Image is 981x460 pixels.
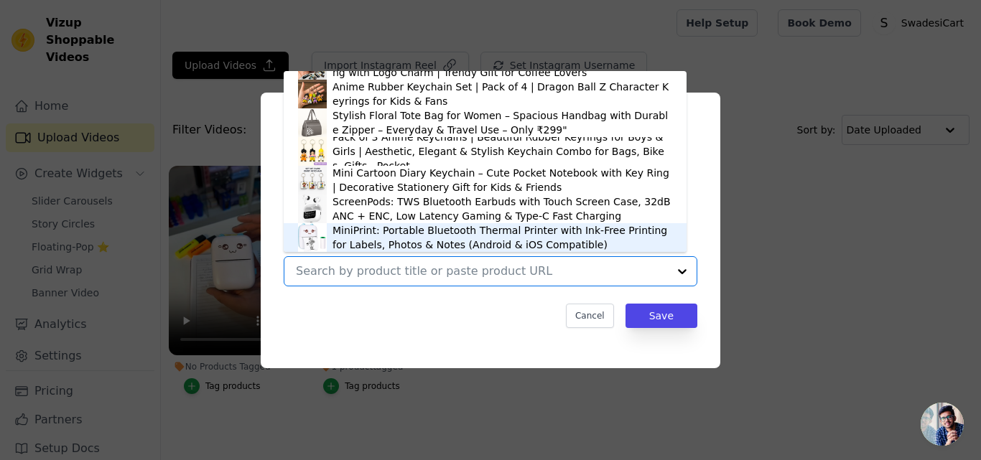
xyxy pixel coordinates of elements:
img: product thumbnail [298,137,327,166]
button: Save [626,304,697,328]
img: product thumbnail [298,166,327,194]
input: Search by product title or paste product URL [296,264,668,278]
img: product thumbnail [298,223,327,252]
div: Pack of 3 Anime Keychains | Beautiful Rubber Keyrings for Boys & Girls | Aesthetic, Elegant & Sty... [333,130,672,173]
button: Cancel [566,304,614,328]
img: product thumbnail [298,108,327,137]
div: Stylish Floral Tote Bag for Women – Spacious Handbag with Durable Zipper – Everyday & Travel Use ... [333,108,672,137]
div: ScreenPods: TWS Bluetooth Earbuds with Touch Screen Case, 32dB ANC + ENC, Low Latency Gaming & Ty... [333,194,672,223]
div: Anime Rubber Keychain Set | Pack of 4 | Dragon Ball Z Character Keyrings for Kids & Fans [333,80,672,108]
a: Open chat [921,403,964,446]
img: product thumbnail [298,80,327,108]
div: MiniPrint: Portable Bluetooth Thermal Printer with Ink-Free Printing for Labels, Photos & Notes (... [333,223,672,252]
img: product thumbnail [298,194,327,223]
div: Mini Cartoon Diary Keychain – Cute Pocket Notebook with Key Ring | Decorative Stationery Gift for... [333,166,672,194]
